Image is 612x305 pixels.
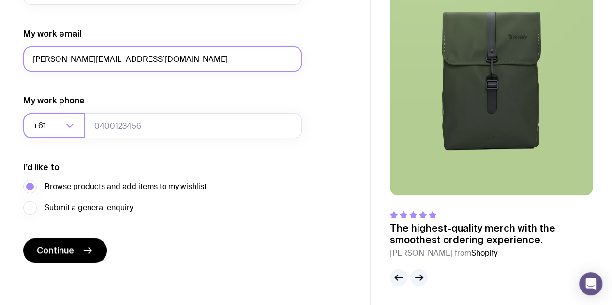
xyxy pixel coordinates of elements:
span: Shopify [471,248,497,258]
label: I’d like to [23,161,60,173]
label: My work email [23,28,81,40]
p: The highest-quality merch with the smoothest ordering experience. [390,222,593,246]
div: Open Intercom Messenger [579,272,602,295]
input: 0400123456 [85,113,302,138]
span: Submit a general enquiry [45,202,133,214]
div: Search for option [23,113,85,138]
span: +61 [33,113,48,138]
span: Continue [37,245,74,256]
input: you@email.com [23,46,302,72]
span: Browse products and add items to my wishlist [45,181,207,192]
input: Search for option [48,113,63,138]
cite: [PERSON_NAME] from [390,247,593,259]
button: Continue [23,238,107,263]
label: My work phone [23,95,85,106]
